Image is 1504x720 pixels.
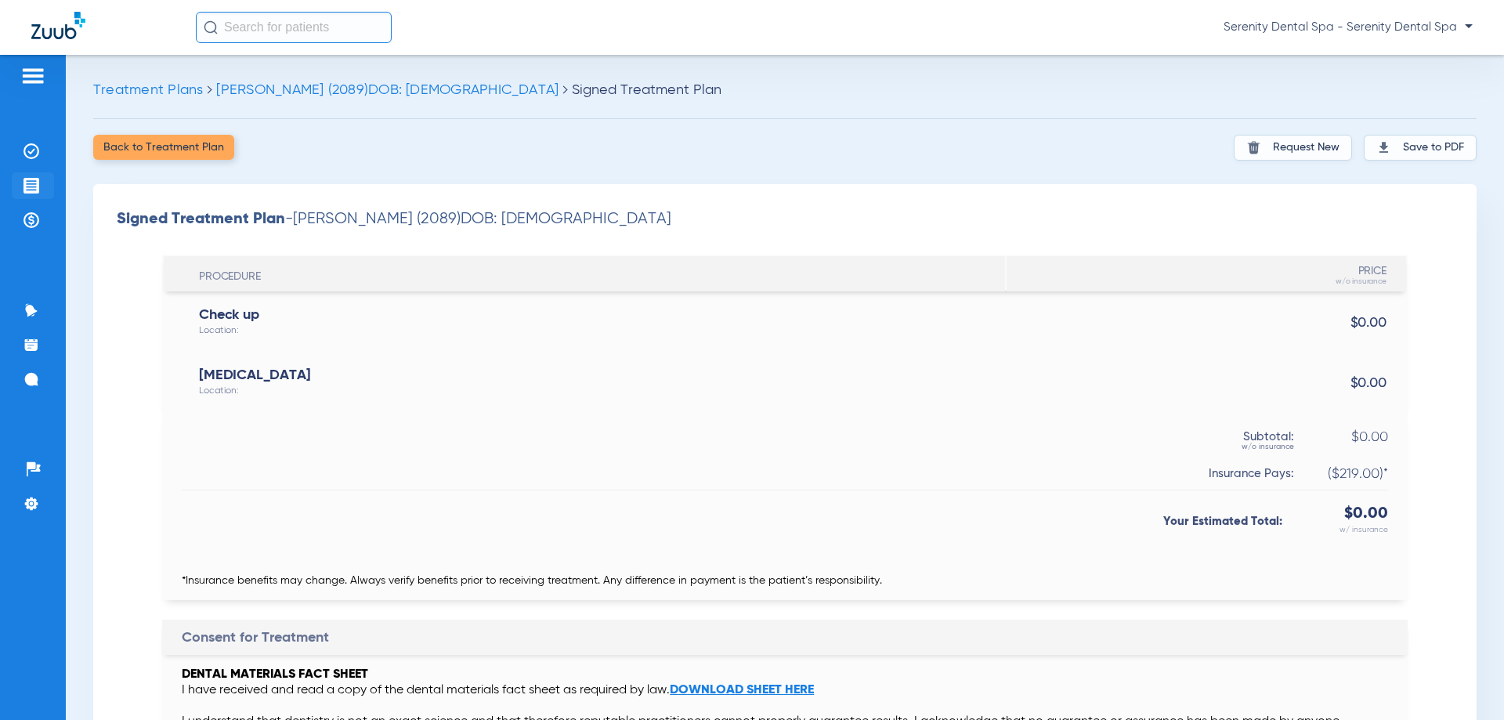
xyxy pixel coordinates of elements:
span: Save to PDF [1403,141,1464,154]
button: Save to PDF [1364,135,1477,161]
span: Subtotal: [182,429,1293,445]
span: DOB: [DEMOGRAPHIC_DATA] [461,211,671,227]
span: Location: [199,323,1003,338]
span: Location: [199,383,1003,399]
span: ($219.00) [1294,466,1383,482]
p: I have received and read a copy of the dental materials fact sheet as required by law. [182,682,1387,698]
img: Search Icon [204,20,218,34]
span: Check up [199,307,260,323]
span: [PERSON_NAME] (2089) [293,211,461,227]
span: Your Estimated Total: [182,506,1282,537]
strong: DENTAL MATERIALS FACT SHEET [182,668,368,681]
span: $0.00 [1007,375,1386,391]
span: $0.00 [1294,506,1388,522]
input: Search for patients [196,12,392,43]
button: Request New [1234,135,1352,161]
span: Treatment Plans [93,83,203,97]
div: Consent for Treatment [162,620,1407,655]
span: Signed Treatment Plan [572,83,721,97]
button: Back to Treatment Plan [93,135,234,160]
p: Insurance benefits may change. Always verify benefits prior to receiving treatment. Any differenc... [170,561,1399,600]
span: $0.00 [1294,429,1388,454]
iframe: Chat Widget [1426,645,1504,720]
img: request new signature [1246,140,1261,155]
span: w/o insurance [182,439,1293,454]
span: Request New [1273,141,1339,154]
span: [PERSON_NAME] (2089) [216,83,368,97]
span: - [285,211,671,227]
span: w/o insurance [1007,273,1386,289]
span: $0.00 [1007,315,1386,331]
a: DOWNLOAD SHEET HERE [670,684,814,696]
span: Price [1007,263,1386,279]
span: Procedure [199,269,1003,284]
strong: Signed Treatment Plan [117,212,285,227]
img: hamburger-icon [20,67,45,85]
img: Zuub Logo [31,12,85,39]
img: request new signature [1376,140,1391,155]
span: [MEDICAL_DATA] [199,367,312,383]
span: Serenity Dental Spa - Serenity Dental Spa [1224,20,1473,35]
span: w/ insurance [1306,522,1388,537]
span: DOB: [DEMOGRAPHIC_DATA] [368,83,559,97]
span: Insurance Pays: [182,466,1293,482]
